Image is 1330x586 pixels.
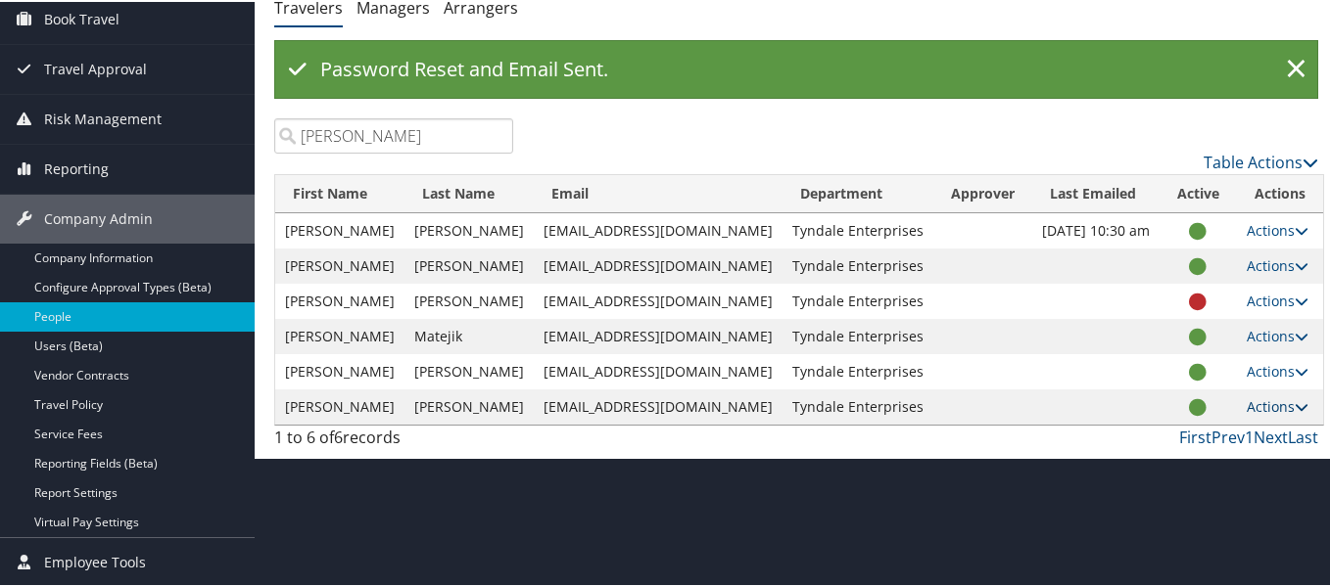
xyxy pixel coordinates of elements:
[275,247,404,282] td: [PERSON_NAME]
[44,193,153,242] span: Company Admin
[275,387,404,423] td: [PERSON_NAME]
[1254,425,1288,446] a: Next
[534,387,783,423] td: [EMAIL_ADDRESS][DOMAIN_NAME]
[534,282,783,317] td: [EMAIL_ADDRESS][DOMAIN_NAME]
[404,173,534,211] th: Last Name: activate to sort column descending
[1247,219,1308,238] a: Actions
[1247,325,1308,343] a: Actions
[275,317,404,352] td: [PERSON_NAME]
[783,211,933,247] td: Tyndale Enterprises
[1211,425,1245,446] a: Prev
[1247,254,1308,273] a: Actions
[1279,48,1313,87] a: ×
[404,352,534,387] td: [PERSON_NAME]
[404,211,534,247] td: [PERSON_NAME]
[1204,150,1318,171] a: Table Actions
[1032,173,1160,211] th: Last Emailed: activate to sort column ascending
[783,352,933,387] td: Tyndale Enterprises
[1179,425,1211,446] a: First
[274,424,513,457] div: 1 to 6 of records
[783,282,933,317] td: Tyndale Enterprises
[44,536,146,585] span: Employee Tools
[274,116,513,152] input: Search
[1237,173,1323,211] th: Actions
[404,317,534,352] td: Matejik
[44,143,109,192] span: Reporting
[275,211,404,247] td: [PERSON_NAME]
[783,173,933,211] th: Department: activate to sort column ascending
[404,282,534,317] td: [PERSON_NAME]
[44,93,162,142] span: Risk Management
[534,352,783,387] td: [EMAIL_ADDRESS][DOMAIN_NAME]
[534,211,783,247] td: [EMAIL_ADDRESS][DOMAIN_NAME]
[534,247,783,282] td: [EMAIL_ADDRESS][DOMAIN_NAME]
[1160,173,1237,211] th: Active: activate to sort column ascending
[274,38,1318,97] div: Password Reset and Email Sent.
[1245,425,1254,446] a: 1
[275,282,404,317] td: [PERSON_NAME]
[783,247,933,282] td: Tyndale Enterprises
[1032,211,1160,247] td: [DATE] 10:30 am
[334,425,343,446] span: 6
[1247,290,1308,308] a: Actions
[783,317,933,352] td: Tyndale Enterprises
[1247,395,1308,414] a: Actions
[783,387,933,423] td: Tyndale Enterprises
[404,387,534,423] td: [PERSON_NAME]
[44,43,147,92] span: Travel Approval
[534,317,783,352] td: [EMAIL_ADDRESS][DOMAIN_NAME]
[933,173,1032,211] th: Approver
[275,173,404,211] th: First Name: activate to sort column ascending
[275,352,404,387] td: [PERSON_NAME]
[534,173,783,211] th: Email: activate to sort column ascending
[404,247,534,282] td: [PERSON_NAME]
[1288,425,1318,446] a: Last
[1247,360,1308,379] a: Actions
